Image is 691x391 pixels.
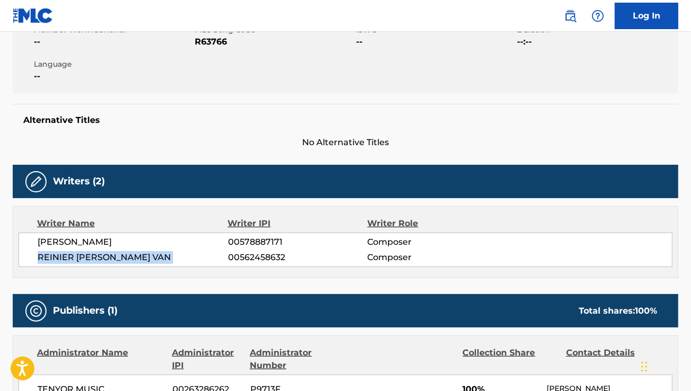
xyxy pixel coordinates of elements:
a: Public Search [560,5,581,26]
img: help [592,10,604,22]
h5: Publishers (1) [53,305,117,317]
h5: Alternative Titles [23,115,668,126]
div: Writer IPI [228,217,367,230]
span: Composer [367,251,494,264]
span: R63766 [195,35,354,48]
span: Composer [367,236,494,248]
span: No Alternative Titles [13,136,678,149]
img: Writers [30,175,42,188]
span: -- [34,35,193,48]
span: -- [356,35,515,48]
img: MLC Logo [13,8,53,23]
span: -- [34,70,193,83]
span: Language [34,59,193,70]
div: Writer Name [37,217,228,230]
div: Administrator Name [37,346,164,372]
span: [PERSON_NAME] [38,236,228,248]
div: Total shares: [579,305,657,317]
span: 00562458632 [228,251,368,264]
span: 00578887171 [228,236,368,248]
img: search [564,10,577,22]
span: --:-- [517,35,676,48]
span: REINIER [PERSON_NAME] VAN [38,251,228,264]
div: Writer Role [368,217,495,230]
span: 100 % [635,306,657,316]
img: Publishers [30,305,42,317]
div: Administrator IPI [172,346,242,372]
div: Help [587,5,608,26]
h5: Writers (2) [53,175,105,188]
div: Collection Share [463,346,558,372]
div: Contact Details [566,346,661,372]
div: Administrator Number [250,346,345,372]
div: Drag [641,351,648,383]
iframe: Chat Widget [638,340,691,391]
a: Log In [615,3,678,29]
